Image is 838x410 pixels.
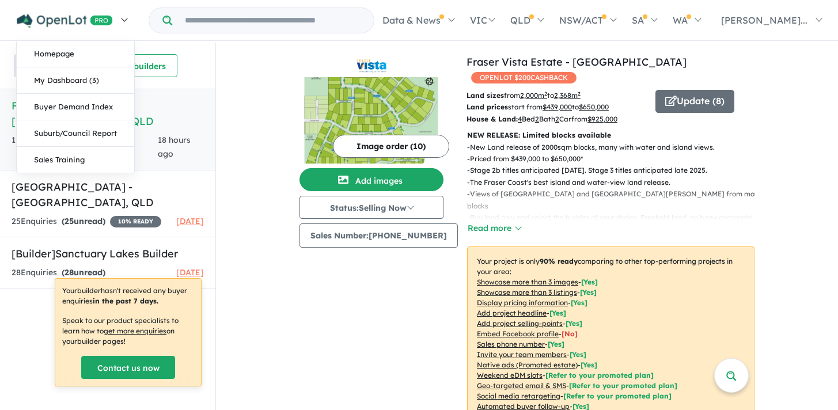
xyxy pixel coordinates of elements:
a: Buyer Demand Index [17,94,134,120]
u: 2 [535,115,539,123]
u: Sales phone number [477,340,545,348]
u: Weekend eDM slots [477,371,543,379]
u: Social media retargeting [477,392,560,400]
u: 2,368 m [554,91,581,100]
b: Land prices [467,102,508,111]
span: 25 [65,216,74,226]
img: Fraser Vista Estate - Booral [299,77,443,164]
u: get more enquiries [104,327,166,335]
span: [ Yes ] [566,319,582,328]
strong: ( unread) [62,267,105,278]
sup: 2 [544,90,547,97]
span: [ Yes ] [571,298,587,307]
b: 90 % ready [540,257,578,265]
span: [ Yes ] [570,350,586,359]
u: $ 650,000 [579,102,609,111]
u: Embed Facebook profile [477,329,559,338]
a: Sales Training [17,147,134,173]
p: - The Fraser Coast's best island and water-view land release. [467,177,764,188]
h5: [Builder] Sanctuary Lakes Builder [12,246,204,261]
p: start from [467,101,647,113]
b: House & Land: [467,115,518,123]
u: $ 925,000 [587,115,617,123]
u: Invite your team members [477,350,567,359]
button: Status:Selling Now [299,196,443,219]
u: Add project selling-points [477,319,563,328]
span: [ Yes ] [549,309,566,317]
div: 25 Enquir ies [12,215,161,229]
span: to [572,102,609,111]
span: 18 hours ago [158,135,191,159]
u: Geo-targeted email & SMS [477,381,566,390]
button: Image order (10) [333,135,449,158]
u: Native ads (Promoted estate) [477,360,578,369]
p: - New Land release of 2000sqm blocks, many with water and island views. [467,142,764,153]
a: Contact us now [81,356,175,379]
p: Speak to our product specialists to learn how to on your builder pages ! [62,316,194,347]
input: Try estate name, suburb, builder or developer [175,8,371,33]
span: OPENLOT $ 200 CASHBACK [471,72,577,83]
sup: 2 [578,90,581,97]
p: - Buy land only and select the builder of your choice. Freehold land, no body corporate fees. [467,212,764,236]
span: [PERSON_NAME]... [721,14,807,26]
strong: ( unread) [62,216,105,226]
a: Fraser Vista Estate - [GEOGRAPHIC_DATA] [467,55,687,69]
a: Fraser Vista Estate - Booral LogoFraser Vista Estate - Booral [299,54,443,164]
u: Showcase more than 3 images [477,278,578,286]
span: 10 % READY [110,216,161,227]
b: Land sizes [467,91,504,100]
u: 2 [555,115,559,123]
img: Openlot PRO Logo White [17,14,113,28]
p: Your builder hasn't received any buyer enquiries [62,286,194,306]
h5: [GEOGRAPHIC_DATA] - [GEOGRAPHIC_DATA] , QLD [12,179,204,210]
span: [Refer to your promoted plan] [545,371,654,379]
button: Read more [467,222,521,235]
button: Sales Number:[PHONE_NUMBER] [299,223,458,248]
span: [ Yes ] [581,278,598,286]
a: Homepage [17,41,134,67]
div: 1257 Enquir ies [12,134,158,161]
u: Display pricing information [477,298,568,307]
u: Showcase more than 3 listings [477,288,577,297]
span: to [547,91,581,100]
button: Update (8) [655,90,734,113]
u: Add project headline [477,309,547,317]
span: [Yes] [581,360,597,369]
b: in the past 7 days. [93,297,158,305]
h5: Fraser Vista Estate - [GEOGRAPHIC_DATA] , QLD [12,98,204,129]
p: - Stage 2b titles anticipated [DATE]. Stage 3 titles anticipated late 2025. [467,165,764,176]
p: Bed Bath Car from [467,113,647,125]
a: Suburb/Council Report [17,120,134,147]
span: [ Yes ] [580,288,597,297]
a: My Dashboard (3) [17,67,134,94]
div: 28 Enquir ies [12,266,105,280]
u: 2,000 m [520,91,547,100]
u: 4 [518,115,522,123]
span: [ Yes ] [548,340,564,348]
span: [DATE] [176,267,204,278]
img: Fraser Vista Estate - Booral Logo [304,59,439,73]
u: $ 439,000 [543,102,572,111]
p: NEW RELEASE: Limited blocks available [467,130,754,141]
p: from [467,90,647,101]
span: [Refer to your promoted plan] [563,392,672,400]
button: Add images [299,168,443,191]
span: 28 [65,267,74,278]
p: - Priced from $439,000 to $650,000* [467,153,764,165]
p: - Views of [GEOGRAPHIC_DATA] and [GEOGRAPHIC_DATA][PERSON_NAME] from many blocks [467,188,764,212]
span: [ No ] [562,329,578,338]
span: [DATE] [176,216,204,226]
span: [Refer to your promoted plan] [569,381,677,390]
